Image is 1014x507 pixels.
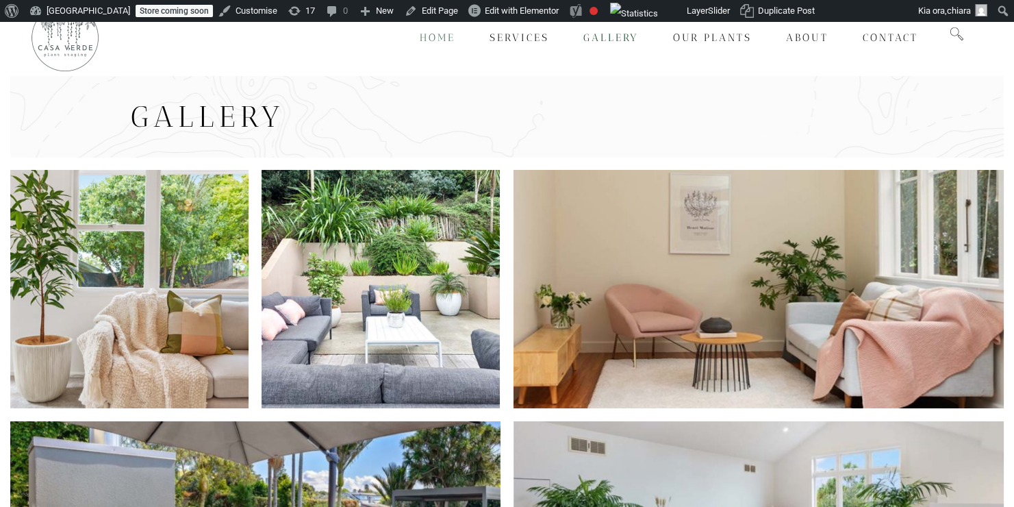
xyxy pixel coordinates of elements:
[947,5,971,16] span: chiara
[673,32,752,44] span: Our Plants
[490,32,549,44] span: Services
[786,32,828,44] span: About
[420,32,455,44] span: Home
[136,5,213,17] a: Store coming soon
[590,7,598,15] div: Focus keyphrase not set
[863,32,918,44] span: Contact
[131,99,286,134] span: Gallery
[610,3,658,25] img: Views over 48 hours. Click for more Jetpack Stats.
[583,32,639,44] span: Gallery
[485,5,559,16] span: Edit with Elementor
